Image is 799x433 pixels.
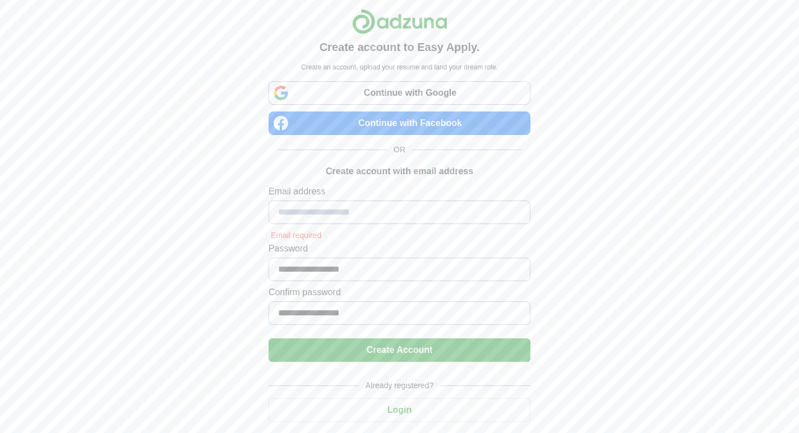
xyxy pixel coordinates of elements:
button: Login [269,398,530,422]
button: Create Account [269,338,530,362]
span: Already registered? [359,380,440,392]
span: OR [387,144,412,156]
a: Continue with Google [269,81,530,105]
a: Login [269,405,530,415]
label: Email address [269,185,530,198]
label: Confirm password [269,286,530,299]
a: Continue with Facebook [269,111,530,135]
img: Adzuna logo [352,9,447,34]
p: Create an account, upload your resume and land your dream role. [271,62,528,72]
h1: Create account to Easy Apply. [320,39,480,55]
h1: Create account with email address [326,165,473,178]
span: Email required [269,231,324,240]
label: Password [269,242,530,255]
